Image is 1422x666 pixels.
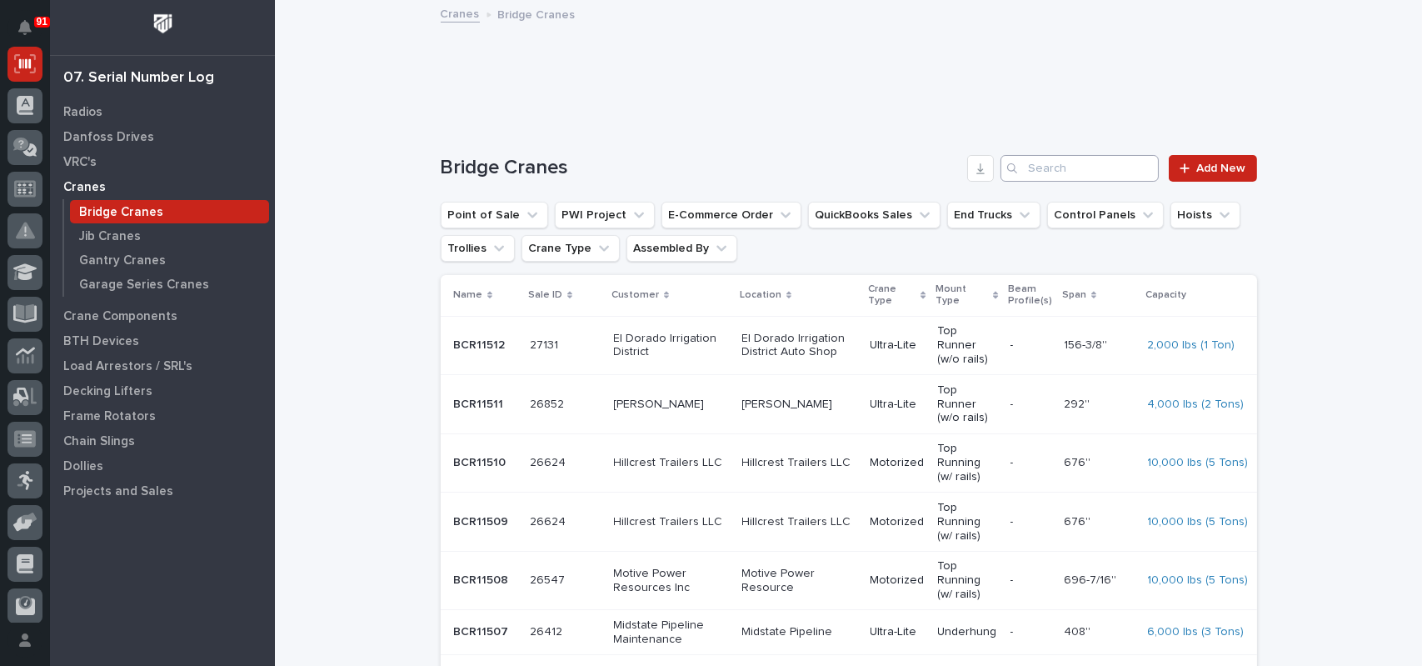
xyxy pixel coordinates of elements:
[741,286,782,304] p: Location
[50,428,275,453] a: Chain Slings
[7,10,42,45] button: Notifications
[50,99,275,124] a: Radios
[614,515,729,529] p: Hillcrest Trailers LLC
[63,484,173,499] p: Projects and Sales
[37,16,47,28] p: 91
[50,328,275,353] a: BTH Devices
[742,332,857,360] p: El Dorado Irrigation District Auto Shop
[938,442,997,483] p: Top Running (w/ rails)
[529,286,563,304] p: Sale ID
[454,453,510,470] p: BCR11510
[50,403,275,428] a: Frame Rotators
[742,625,857,639] p: Midstate Pipeline
[50,453,275,478] a: Dollies
[614,456,729,470] p: Hillcrest Trailers LLC
[1010,573,1051,588] p: -
[64,248,275,272] a: Gantry Cranes
[871,573,925,588] p: Motorized
[521,235,620,262] button: Crane Type
[938,625,997,639] p: Underhung
[64,200,275,223] a: Bridge Cranes
[63,434,135,449] p: Chain Slings
[1010,456,1051,470] p: -
[614,398,729,412] p: [PERSON_NAME]
[555,202,655,228] button: PWI Project
[531,570,569,588] p: 26547
[50,478,275,503] a: Projects and Sales
[1063,286,1087,304] p: Span
[441,156,961,180] h1: Bridge Cranes
[1148,338,1235,353] a: 2,000 lbs (1 Ton)
[1047,202,1164,228] button: Control Panels
[614,567,729,595] p: Motive Power Resources Inc
[871,515,925,529] p: Motorized
[63,69,214,88] div: 07. Serial Number Log
[947,202,1040,228] button: End Trucks
[938,324,997,366] p: Top Runner (w/o rails)
[614,618,729,647] p: Midstate Pipeline Maintenance
[661,202,801,228] button: E-Commerce Order
[1010,338,1051,353] p: -
[454,622,512,639] p: BCR11507
[614,332,729,360] p: El Dorado Irrigation District
[871,398,925,412] p: Ultra-Lite
[1148,398,1245,412] a: 4,000 lbs (2 Tons)
[1065,394,1094,412] p: 292''
[454,394,507,412] p: BCR11511
[454,512,512,529] p: BCR11509
[531,335,562,353] p: 27131
[1148,515,1249,529] a: 10,000 lbs (5 Tons)
[1197,163,1246,174] span: Add New
[63,459,103,474] p: Dollies
[938,559,997,601] p: Top Running (w/ rails)
[1065,453,1095,470] p: 676''
[147,8,178,39] img: Workspace Logo
[531,512,570,529] p: 26624
[626,235,737,262] button: Assembled By
[50,303,275,328] a: Crane Components
[1010,398,1051,412] p: -
[531,622,566,639] p: 26412
[1148,573,1249,588] a: 10,000 lbs (5 Tons)
[50,353,275,378] a: Load Arrestors / SRL's
[50,378,275,403] a: Decking Lifters
[742,567,857,595] p: Motive Power Resource
[50,149,275,174] a: VRC's
[531,394,568,412] p: 26852
[50,124,275,149] a: Danfoss Drives
[1065,335,1111,353] p: 156-3/8''
[1010,625,1051,639] p: -
[63,409,156,424] p: Frame Rotators
[64,273,275,296] a: Garage Series Cranes
[531,453,570,470] p: 26624
[454,286,483,304] p: Name
[1169,155,1256,182] a: Add New
[612,286,660,304] p: Customer
[871,625,925,639] p: Ultra-Lite
[1148,625,1245,639] a: 6,000 lbs (3 Tons)
[808,202,941,228] button: QuickBooks Sales
[1010,515,1051,529] p: -
[936,280,990,311] p: Mount Type
[938,383,997,425] p: Top Runner (w/o rails)
[63,384,152,399] p: Decking Lifters
[63,105,102,120] p: Radios
[1065,512,1095,529] p: 676''
[63,309,177,324] p: Crane Components
[1000,155,1159,182] input: Search
[871,338,925,353] p: Ultra-Lite
[21,20,42,47] div: Notifications91
[454,335,509,353] p: BCR11512
[1146,286,1187,304] p: Capacity
[871,456,925,470] p: Motorized
[1065,570,1120,588] p: 696-7/16''
[63,334,139,349] p: BTH Devices
[454,570,512,588] p: BCR11508
[79,229,141,244] p: Jib Cranes
[64,224,275,248] a: Jib Cranes
[1148,456,1249,470] a: 10,000 lbs (5 Tons)
[63,359,192,374] p: Load Arrestors / SRL's
[742,515,857,529] p: Hillcrest Trailers LLC
[441,235,515,262] button: Trollies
